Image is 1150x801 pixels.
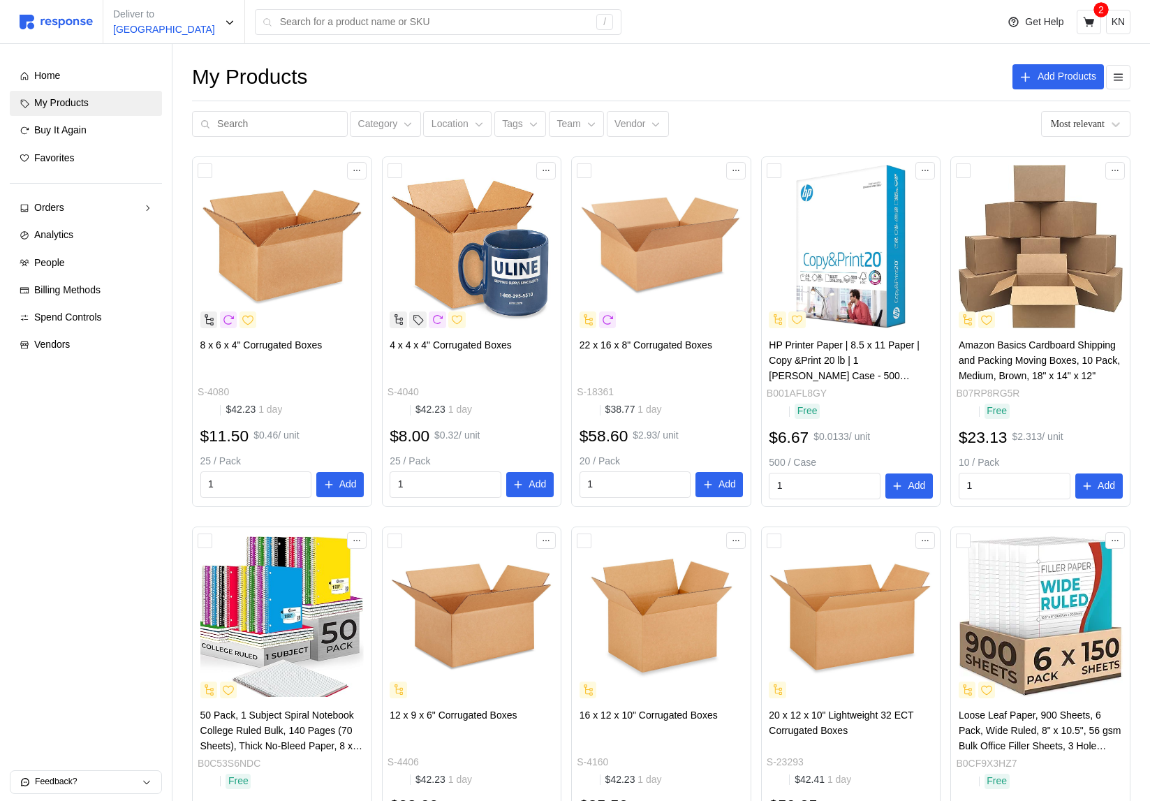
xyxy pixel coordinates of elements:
p: $38.77 [605,402,662,418]
h2: $11.50 [200,425,249,447]
img: 711pl0ZM3HL._AC_SX466_.jpg [769,165,933,329]
span: People [34,257,65,268]
p: Add [908,478,925,494]
p: $42.23 [605,772,662,788]
button: Location [423,111,492,138]
a: Vendors [10,332,162,358]
p: Tags [502,117,523,132]
button: Add [316,472,364,497]
p: $0.46 / unit [253,428,299,443]
span: 16 x 12 x 10" Corrugated Boxes [580,710,718,721]
p: $42.41 [795,772,851,788]
img: S-18361 [580,165,744,329]
button: KN [1106,10,1130,34]
p: [GEOGRAPHIC_DATA] [113,22,215,38]
button: Add [1075,473,1123,499]
input: Qty [587,472,683,497]
p: Add [1098,478,1115,494]
p: Add [529,477,546,492]
button: Category [350,111,421,138]
img: 810ItUyjRiL._AC_SX466_.jpg [200,535,364,699]
p: B07RP8RG5R [956,386,1019,402]
button: Get Help [999,9,1072,36]
p: 25 / Pack [200,454,364,469]
a: People [10,251,162,276]
button: Team [549,111,604,138]
p: Add Products [1038,69,1096,84]
p: B0CF9X3HZ7 [956,756,1017,772]
span: 20 x 12 x 10" Lightweight 32 ECT Corrugated Boxes [769,710,913,736]
p: 25 / Pack [390,454,554,469]
span: HP Printer Paper | 8.5 x 11 Paper | Copy &Print 20 lb | 1 [PERSON_NAME] Case - 500 Sheets| 92 Bri... [769,339,920,426]
span: Buy It Again [34,124,87,135]
input: Qty [966,473,1062,499]
p: Get Help [1025,15,1063,30]
img: S-4406 [390,535,554,699]
button: Tags [494,111,547,138]
input: Search for a product name or SKU [280,10,589,35]
a: Orders [10,196,162,221]
input: Qty [208,472,304,497]
p: Feedback? [35,776,142,788]
a: Favorites [10,146,162,171]
img: 71IurvPqV9L.__AC_SX300_SY300_QL70_FMwebp_.jpg [959,535,1123,699]
p: 10 / Pack [959,455,1123,471]
p: Deliver to [113,7,215,22]
p: Free [797,404,818,419]
span: 8 x 6 x 4" Corrugated Boxes [200,339,323,351]
p: $42.23 [415,772,472,788]
span: Billing Methods [34,284,101,295]
span: 1 day [825,774,851,785]
a: Buy It Again [10,118,162,143]
p: Team [556,117,580,132]
p: Location [432,117,469,132]
p: Category [358,117,398,132]
span: 4 x 4 x 4" Corrugated Boxes [390,339,512,351]
p: $0.0133 / unit [813,429,870,445]
p: 500 / Case [769,455,933,471]
p: B0C53S6NDC [198,756,260,772]
h2: $6.67 [769,427,809,448]
p: Free [228,774,249,789]
p: Free [987,404,1007,419]
p: Free [987,774,1007,789]
p: S-18361 [577,385,614,400]
img: S-23293 [769,535,933,699]
input: Search [217,112,339,137]
p: $2.313 / unit [1012,429,1063,445]
p: $42.23 [415,402,472,418]
span: 1 day [635,774,661,785]
p: $2.93 / unit [633,428,678,443]
p: 2 [1098,2,1104,17]
span: 12 x 9 x 6" Corrugated Boxes [390,710,517,721]
p: S-23293 [767,755,804,770]
h1: My Products [192,64,307,91]
img: S-4040 [390,165,554,329]
span: Analytics [34,229,73,240]
p: $0.32 / unit [434,428,480,443]
button: Feedback? [10,771,161,793]
a: My Products [10,91,162,116]
p: S-4406 [388,755,419,770]
p: S-4040 [388,385,419,400]
a: Home [10,64,162,89]
span: Loose Leaf Paper, 900 Sheets, 6 Pack, Wide Ruled, 8" x 10.5", 56 gsm Bulk Office Filler Sheets, 3... [959,710,1121,796]
span: 1 day [445,404,472,415]
img: S-4080 [200,165,364,329]
p: B001AFL8GY [767,386,827,402]
span: 1 day [635,404,661,415]
span: 1 day [256,404,282,415]
span: Home [34,70,60,81]
span: Favorites [34,152,75,163]
input: Qty [777,473,873,499]
span: 1 day [445,774,472,785]
input: Qty [398,472,494,497]
span: Amazon Basics Cardboard Shipping and Packing Moving Boxes, 10 Pack, Medium, Brown, 18" x 14" x 12" [959,339,1120,381]
div: / [596,14,613,31]
h2: $23.13 [959,427,1008,448]
img: 81nxXP6Q5cL._AC_SX425_.jpg [959,165,1123,329]
button: Add [506,472,554,497]
button: Add [885,473,933,499]
span: Spend Controls [34,311,102,323]
h2: $58.60 [580,425,628,447]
